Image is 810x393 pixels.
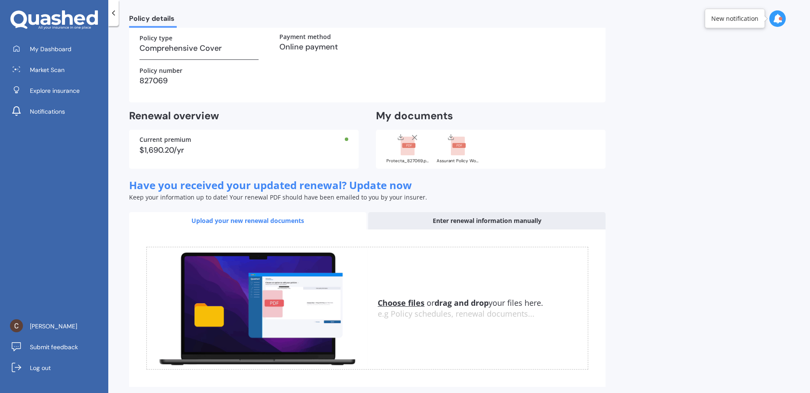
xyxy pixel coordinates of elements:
div: e.g Policy schedules, renewal documents... [378,309,588,319]
label: Policy number [139,67,182,74]
a: Submit feedback [6,338,108,356]
div: Protecta_827069.pdf [386,159,430,163]
label: Policy type [139,34,172,42]
a: Log out [6,359,108,377]
img: upload.de96410c8ce839c3fdd5.gif [147,247,367,369]
img: ACg8ocKqTvQZAUygLVSEUEMfqNk4QHTc8e8b5-tyNpmNaugtPB_BTA=s96-c [10,319,23,332]
u: Choose files [378,298,424,308]
div: $1,690.20/yr [139,146,348,154]
a: Explore insurance [6,82,108,99]
label: Payment method [279,33,331,40]
div: Upload your new renewal documents [129,212,366,229]
span: Policy details [129,14,177,26]
h3: 827069 [139,74,259,87]
span: Submit feedback [30,343,78,351]
a: Notifications [6,103,108,120]
span: Market Scan [30,65,65,74]
a: Market Scan [6,61,108,79]
span: [PERSON_NAME] [30,322,77,331]
span: Log out [30,364,51,372]
a: My Dashboard [6,40,108,58]
span: My Dashboard [30,45,71,53]
span: Notifications [30,107,65,116]
span: Explore insurance [30,86,80,95]
h2: My documents [376,109,453,123]
a: [PERSON_NAME] [6,318,108,335]
span: Have you received your updated renewal? Update now [129,178,412,192]
b: drag and drop [434,298,489,308]
span: or your files here. [378,298,543,308]
h3: Online payment [279,40,399,53]
div: New notification [711,14,758,23]
div: Current premium [139,137,348,143]
span: Keep your information up to date! Your renewal PDF should have been emailed to you by your insurer. [129,193,427,201]
h3: Comprehensive Cover [139,42,259,55]
h2: Renewal overview [129,109,359,123]
div: Enter renewal information manually [368,212,606,229]
div: Assurant Policy Wording.pdf [437,159,480,163]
